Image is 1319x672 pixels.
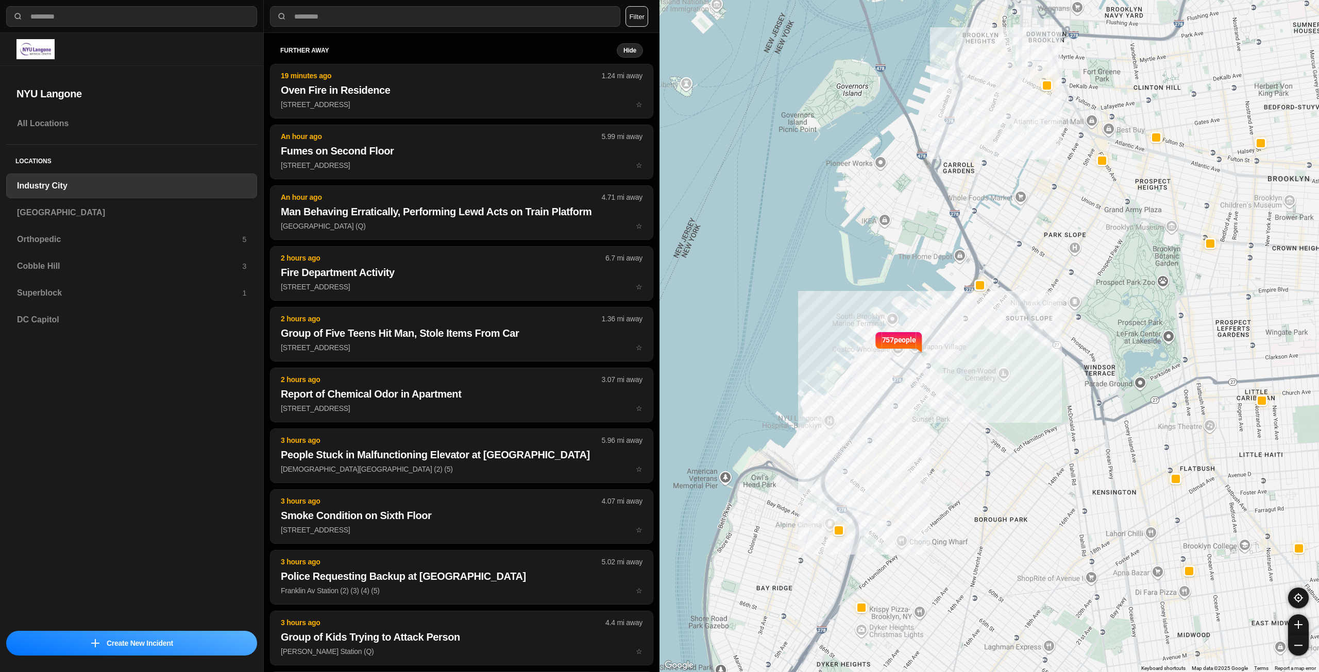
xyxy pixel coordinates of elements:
button: 2 hours ago1.36 mi awayGroup of Five Teens Hit Man, Stole Items From Car[STREET_ADDRESS]star [270,307,653,361]
p: 1.36 mi away [602,314,642,324]
h3: [GEOGRAPHIC_DATA] [17,206,246,219]
img: logo [16,39,55,59]
img: zoom-out [1294,641,1303,649]
button: An hour ago4.71 mi awayMan Behaving Erratically, Performing Lewd Acts on Train Platform[GEOGRAPHI... [270,185,653,240]
a: 3 hours ago4.07 mi awaySmoke Condition on Sixth Floor[STREET_ADDRESS]star [270,525,653,534]
p: 3 hours ago [281,435,602,445]
h2: Police Requesting Backup at [GEOGRAPHIC_DATA] [281,569,642,583]
p: [GEOGRAPHIC_DATA] (Q) [281,221,642,231]
p: 2 hours ago [281,374,602,385]
a: [GEOGRAPHIC_DATA] [6,200,257,225]
p: 3.07 mi away [602,374,642,385]
p: 4.4 mi away [605,617,642,628]
h3: All Locations [17,117,246,130]
p: [STREET_ADDRESS] [281,282,642,292]
p: [DEMOGRAPHIC_DATA][GEOGRAPHIC_DATA] (2) (5) [281,464,642,474]
a: All Locations [6,111,257,136]
p: 2 hours ago [281,314,602,324]
h2: Report of Chemical Odor in Apartment [281,387,642,401]
a: Cobble Hill3 [6,254,257,279]
a: Report a map error [1275,665,1316,671]
span: star [636,283,642,291]
button: 3 hours ago5.96 mi awayPeople Stuck in Malfunctioning Elevator at [GEOGRAPHIC_DATA][DEMOGRAPHIC_D... [270,428,653,483]
p: [STREET_ADDRESS] [281,525,642,535]
a: Terms (opens in new tab) [1254,665,1269,671]
button: 2 hours ago3.07 mi awayReport of Chemical Odor in Apartment[STREET_ADDRESS]star [270,368,653,422]
span: star [636,587,642,595]
h2: Man Behaving Erratically, Performing Lewd Acts on Train Platform [281,204,642,219]
h5: further away [280,46,617,55]
p: [STREET_ADDRESS] [281,160,642,170]
h3: Orthopedic [17,233,242,246]
span: star [636,100,642,109]
span: star [636,526,642,534]
img: notch [874,331,882,353]
small: Hide [623,46,636,55]
span: star [636,404,642,412]
p: Franklin Av Station (2) (3) (4) (5) [281,585,642,596]
span: star [636,343,642,352]
h2: Smoke Condition on Sixth Floor [281,508,642,523]
p: 19 minutes ago [281,71,602,81]
a: Orthopedic5 [6,227,257,252]
img: search [13,11,23,22]
h2: Group of Kids Trying to Attack Person [281,630,642,644]
span: star [636,222,642,230]
button: iconCreate New Incident [6,631,257,656]
button: 3 hours ago4.07 mi awaySmoke Condition on Sixth Floor[STREET_ADDRESS]star [270,489,653,544]
button: An hour ago5.99 mi awayFumes on Second Floor[STREET_ADDRESS]star [270,125,653,179]
a: 2 hours ago6.7 mi awayFire Department Activity[STREET_ADDRESS]star [270,282,653,291]
button: 3 hours ago5.02 mi awayPolice Requesting Backup at [GEOGRAPHIC_DATA]Franklin Av Station (2) (3) (... [270,550,653,605]
img: search [277,11,287,22]
a: An hour ago4.71 mi awayMan Behaving Erratically, Performing Lewd Acts on Train Platform[GEOGRAPHI... [270,221,653,230]
h2: Group of Five Teens Hit Man, Stole Items From Car [281,326,642,340]
a: 3 hours ago5.96 mi awayPeople Stuck in Malfunctioning Elevator at [GEOGRAPHIC_DATA][DEMOGRAPHIC_D... [270,464,653,473]
p: 3 hours ago [281,557,602,567]
a: 2 hours ago1.36 mi awayGroup of Five Teens Hit Man, Stole Items From Car[STREET_ADDRESS]star [270,343,653,352]
button: Filter [625,6,648,27]
p: Create New Incident [107,638,173,648]
span: star [636,647,642,656]
span: Map data ©2025 Google [1192,665,1248,671]
p: 5.99 mi away [602,131,642,142]
p: [PERSON_NAME] Station (Q) [281,646,642,657]
h2: Fire Department Activity [281,265,642,280]
img: zoom-in [1294,621,1303,629]
a: 19 minutes ago1.24 mi awayOven Fire in Residence[STREET_ADDRESS]star [270,100,653,109]
p: [STREET_ADDRESS] [281,342,642,353]
a: DC Capitol [6,307,257,332]
h3: Industry City [17,180,246,192]
a: 3 hours ago5.02 mi awayPolice Requesting Backup at [GEOGRAPHIC_DATA]Franklin Av Station (2) (3) (... [270,586,653,595]
p: An hour ago [281,192,602,202]
p: 1.24 mi away [602,71,642,81]
button: 2 hours ago6.7 mi awayFire Department Activity[STREET_ADDRESS]star [270,246,653,301]
img: icon [91,639,99,647]
span: star [636,161,642,169]
p: 757 people [882,335,916,357]
button: zoom-out [1288,635,1309,656]
h3: Superblock [17,287,242,299]
p: 6.7 mi away [605,253,642,263]
p: 4.07 mi away [602,496,642,506]
p: [STREET_ADDRESS] [281,403,642,413]
p: 4.71 mi away [602,192,642,202]
h5: Locations [6,145,257,174]
p: 5.96 mi away [602,435,642,445]
button: Keyboard shortcuts [1141,665,1186,672]
a: 3 hours ago4.4 mi awayGroup of Kids Trying to Attack Person[PERSON_NAME] Station (Q)star [270,647,653,656]
p: 5.02 mi away [602,557,642,567]
img: notch [916,331,923,353]
h2: Fumes on Second Floor [281,144,642,158]
a: Open this area in Google Maps (opens a new window) [662,659,696,672]
a: 2 hours ago3.07 mi awayReport of Chemical Odor in Apartment[STREET_ADDRESS]star [270,404,653,412]
h2: NYU Langone [16,87,247,101]
p: 3 [242,261,246,271]
h3: Cobble Hill [17,260,242,272]
h2: People Stuck in Malfunctioning Elevator at [GEOGRAPHIC_DATA] [281,447,642,462]
h2: Oven Fire in Residence [281,83,642,97]
p: [STREET_ADDRESS] [281,99,642,110]
button: 3 hours ago4.4 mi awayGroup of Kids Trying to Attack Person[PERSON_NAME] Station (Q)star [270,611,653,665]
p: 2 hours ago [281,253,605,263]
button: Hide [617,43,643,58]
